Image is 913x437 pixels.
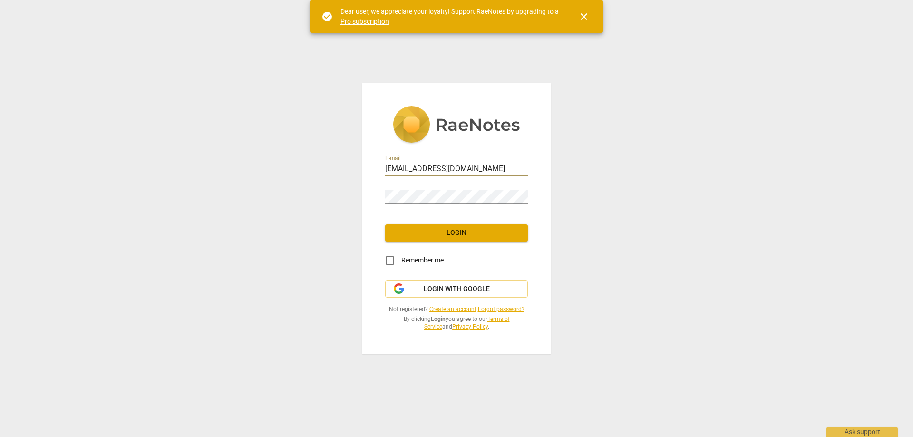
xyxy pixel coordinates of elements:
button: Login [385,224,528,242]
div: Dear user, we appreciate your loyalty! Support RaeNotes by upgrading to a [340,7,561,26]
b: Login [431,316,446,322]
a: Forgot password? [478,306,524,312]
a: Privacy Policy [452,323,488,330]
span: close [578,11,590,22]
a: Terms of Service [424,316,510,330]
span: Not registered? | [385,305,528,313]
button: Close [573,5,595,28]
a: Pro subscription [340,18,389,25]
label: E-mail [385,155,401,161]
span: Login with Google [424,284,490,294]
div: Ask support [826,427,898,437]
span: Login [393,228,520,238]
span: Remember me [401,255,444,265]
img: 5ac2273c67554f335776073100b6d88f.svg [393,106,520,145]
span: check_circle [321,11,333,22]
span: By clicking you agree to our and . [385,315,528,331]
a: Create an account [429,306,476,312]
button: Login with Google [385,280,528,298]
